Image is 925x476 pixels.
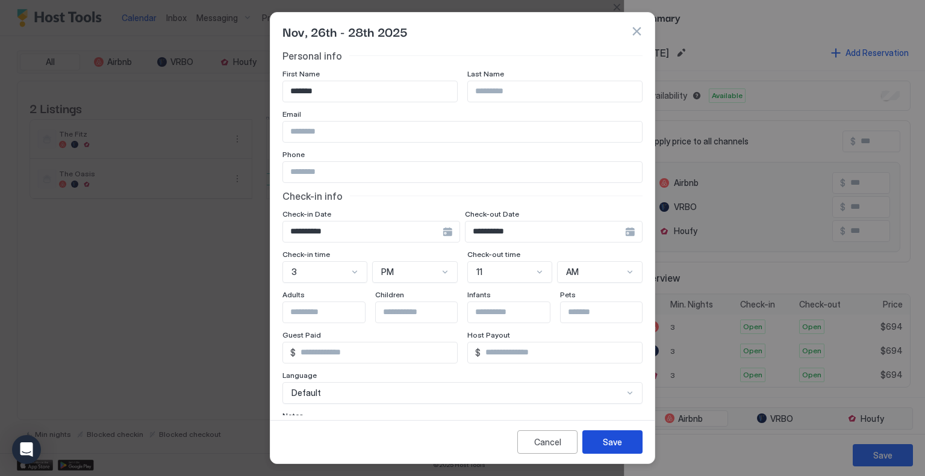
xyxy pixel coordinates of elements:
span: Last Name [467,69,504,78]
input: Input Field [283,81,457,102]
span: Check-in Date [282,209,331,218]
span: Pets [560,290,576,299]
span: Nov, 26th - 28th 2025 [282,22,408,40]
span: Check-out Date [465,209,519,218]
span: First Name [282,69,320,78]
span: Check-in info [282,190,343,202]
span: Check-out time [467,250,520,259]
span: Check-in time [282,250,330,259]
span: AM [566,267,579,277]
span: Children [375,290,404,299]
span: Email [282,110,301,119]
input: Input Field [283,122,642,142]
input: Input Field [468,81,642,102]
input: Input Field [283,162,642,182]
input: Input Field [296,342,457,363]
span: Personal info [282,50,342,62]
div: Save [603,436,622,448]
span: PM [381,267,394,277]
div: Cancel [534,436,561,448]
div: Open Intercom Messenger [12,435,41,464]
span: 3 [291,267,297,277]
span: Phone [282,150,305,159]
span: Default [291,388,321,398]
input: Input Field [283,302,382,323]
span: Infants [467,290,491,299]
span: $ [475,347,481,358]
input: Input Field [468,302,567,323]
input: Input Field [376,302,475,323]
input: Input Field [283,221,443,242]
span: 11 [476,267,482,277]
input: Input Field [466,221,625,242]
button: Cancel [517,430,578,454]
span: Guest Paid [282,330,321,339]
span: $ [290,347,296,358]
button: Save [582,430,643,454]
span: Host Payout [467,330,510,339]
span: Notes [282,411,304,420]
input: Input Field [481,342,642,363]
span: Adults [282,290,305,299]
input: Input Field [561,302,659,323]
span: Language [282,371,317,380]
